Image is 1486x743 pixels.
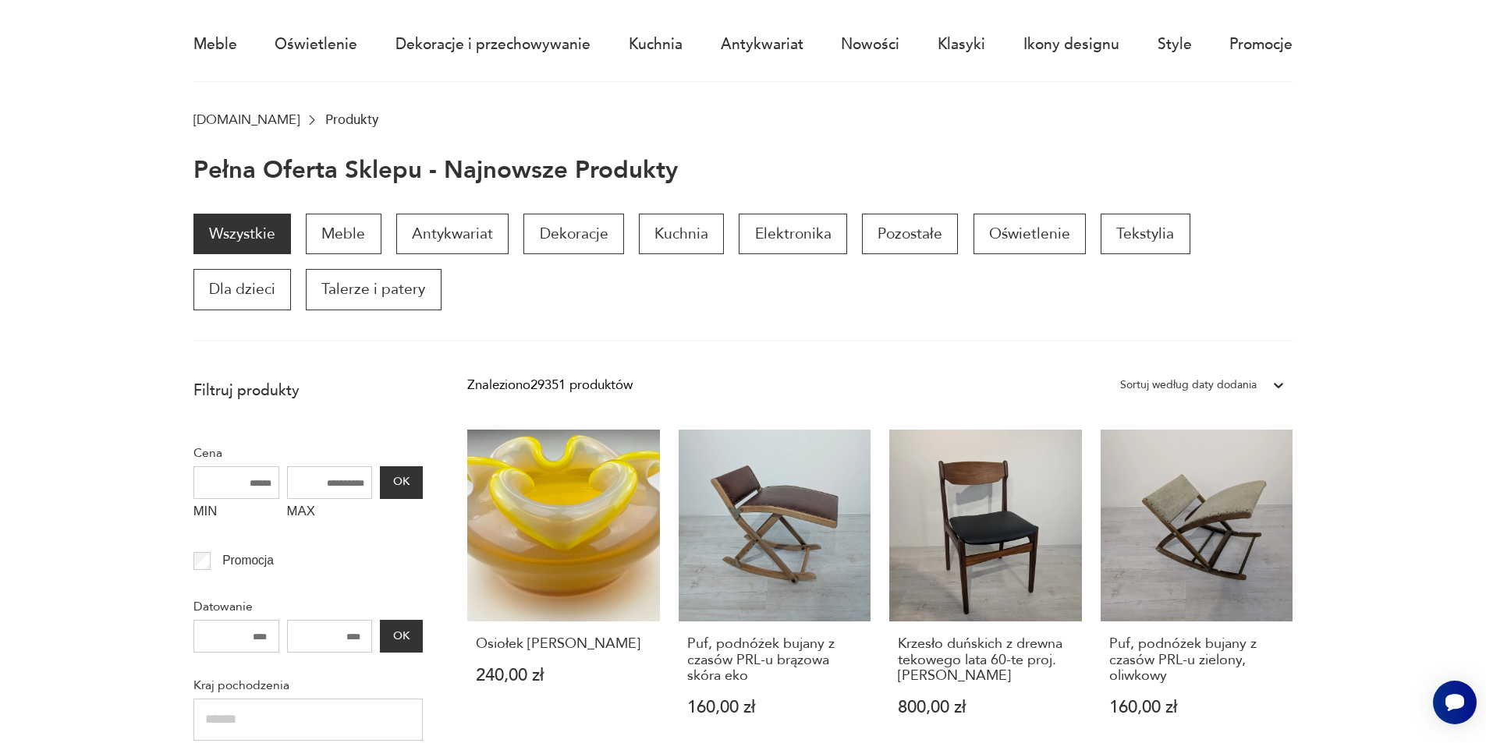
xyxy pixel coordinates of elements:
[193,675,423,695] p: Kraj pochodzenia
[193,499,279,529] label: MIN
[523,214,623,254] a: Dekoracje
[380,466,422,499] button: OK
[898,699,1073,716] p: 800,00 zł
[862,214,958,254] a: Pozostałe
[193,380,423,401] p: Filtruj produkty
[1109,636,1285,684] h3: Puf, podnóżek bujany z czasów PRL-u zielony, oliwkowy
[193,112,300,127] a: [DOMAIN_NAME]
[639,214,724,254] a: Kuchnia
[841,9,899,80] a: Nowości
[395,9,590,80] a: Dekoracje i przechowywanie
[898,636,1073,684] h3: Krzesło duńskich z drewna tekowego lata 60-te proj. [PERSON_NAME]
[380,620,422,653] button: OK
[739,214,846,254] a: Elektronika
[629,9,683,80] a: Kuchnia
[1433,681,1477,724] iframe: Smartsupp widget button
[467,375,633,395] div: Znaleziono 29351 produktów
[476,636,651,652] h3: Osiołek [PERSON_NAME]
[325,112,378,127] p: Produkty
[1109,699,1285,716] p: 160,00 zł
[687,699,863,716] p: 160,00 zł
[1023,9,1119,80] a: Ikony designu
[476,667,651,684] p: 240,00 zł
[193,157,678,184] h1: Pełna oferta sklepu - najnowsze produkty
[287,499,373,529] label: MAX
[193,443,423,463] p: Cena
[974,214,1086,254] a: Oświetlenie
[396,214,509,254] a: Antykwariat
[687,636,863,684] h3: Puf, podnóżek bujany z czasów PRL-u brązowa skóra eko
[1120,375,1257,395] div: Sortuj według daty dodania
[275,9,357,80] a: Oświetlenie
[193,9,237,80] a: Meble
[193,269,291,310] a: Dla dzieci
[1158,9,1192,80] a: Style
[222,550,274,571] p: Promocja
[938,9,985,80] a: Klasyki
[306,214,381,254] a: Meble
[1101,214,1190,254] a: Tekstylia
[721,9,803,80] a: Antykwariat
[193,596,423,617] p: Datowanie
[1229,9,1293,80] a: Promocje
[306,269,441,310] a: Talerze i patery
[193,214,291,254] a: Wszystkie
